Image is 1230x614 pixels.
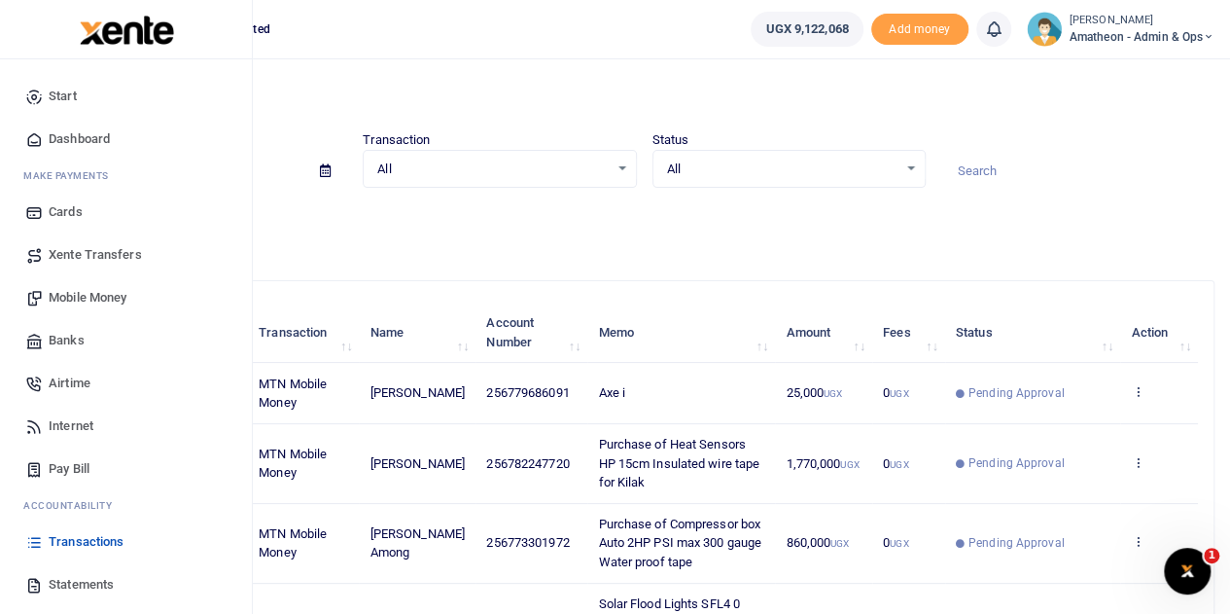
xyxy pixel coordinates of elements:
small: UGX [890,388,908,399]
span: All [667,160,897,179]
span: Start [49,87,77,106]
span: MTN Mobile Money [259,447,327,481]
span: [PERSON_NAME] [370,456,465,471]
th: Name: activate to sort column ascending [359,303,475,363]
a: UGX 9,122,068 [751,12,862,47]
a: Start [16,75,236,118]
span: Dashboard [49,129,110,149]
a: Xente Transfers [16,234,236,276]
a: Cards [16,191,236,234]
th: Action: activate to sort column ascending [1120,303,1198,363]
img: profile-user [1027,12,1062,47]
span: Pending Approval [968,534,1065,552]
span: Xente Transfers [49,245,142,265]
a: Pay Bill [16,448,236,490]
span: 256782247720 [486,456,569,471]
span: MTN Mobile Money [259,377,327,411]
span: 25,000 [786,385,842,400]
span: Amatheon - Admin & Ops [1070,28,1214,46]
span: 860,000 [786,535,849,550]
th: Amount: activate to sort column ascending [775,303,872,363]
span: Banks [49,331,85,350]
span: Pending Approval [968,454,1065,472]
span: Airtime [49,374,90,393]
span: Add money [871,14,968,46]
label: Status [652,130,689,150]
span: Internet [49,416,93,436]
a: Airtime [16,362,236,405]
h4: Transactions [74,84,1214,105]
span: 0 [883,385,908,400]
li: Toup your wallet [871,14,968,46]
span: 256773301972 [486,535,569,550]
span: [PERSON_NAME] Among [370,526,465,560]
a: Statements [16,563,236,606]
th: Status: activate to sort column ascending [945,303,1121,363]
small: [PERSON_NAME] [1070,13,1214,29]
small: UGX [890,538,908,549]
label: Transaction [363,130,430,150]
a: profile-user [PERSON_NAME] Amatheon - Admin & Ops [1027,12,1214,47]
span: Purchase of Compressor box Auto 2HP PSI max 300 gauge Water proof tape [598,517,761,569]
a: Banks [16,319,236,362]
span: MTN Mobile Money [259,526,327,560]
th: Fees: activate to sort column ascending [872,303,945,363]
iframe: Intercom live chat [1164,548,1211,595]
small: UGX [840,459,859,470]
p: Download [74,211,1214,232]
span: countability [38,498,112,513]
small: UGX [830,538,849,549]
span: [PERSON_NAME] [370,385,465,400]
a: Mobile Money [16,276,236,319]
a: Internet [16,405,236,448]
span: 256779686091 [486,385,569,400]
span: 1,770,000 [786,456,859,471]
span: Cards [49,202,83,222]
span: 0 [883,456,908,471]
span: Pending Approval [968,384,1065,402]
th: Account Number: activate to sort column ascending [475,303,587,363]
small: UGX [890,459,908,470]
span: UGX 9,122,068 [765,19,848,39]
li: Ac [16,490,236,521]
img: logo-large [80,16,174,45]
a: Add money [871,20,968,35]
span: Axe i [598,385,625,400]
li: M [16,161,236,191]
span: 0 [883,535,908,550]
a: Dashboard [16,118,236,161]
input: Search [941,155,1214,188]
small: UGX [824,388,842,399]
span: ake Payments [33,168,109,183]
th: Transaction: activate to sort column ascending [248,303,360,363]
a: Transactions [16,521,236,563]
span: Pay Bill [49,459,89,479]
span: 1 [1204,548,1219,563]
span: All [377,160,608,179]
a: logo-small logo-large logo-large [78,21,174,36]
th: Memo: activate to sort column ascending [587,303,775,363]
span: Statements [49,575,114,595]
span: Transactions [49,532,123,552]
span: Mobile Money [49,288,126,307]
li: Wallet ballance [743,12,870,47]
span: Purchase of Heat Sensors HP 15cm Insulated wire tape for Kilak [598,437,759,489]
